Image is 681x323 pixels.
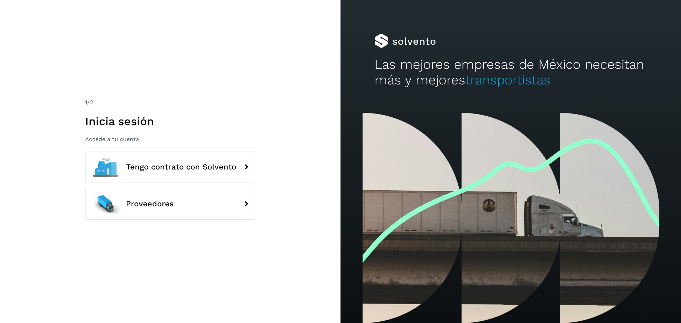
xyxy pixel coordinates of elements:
span: Tengo contrato con Solvento [126,163,236,171]
span: Proveedores [126,200,174,208]
span: 1 [85,99,87,106]
h2: Las mejores empresas de México necesitan más y mejores [375,57,647,88]
p: Accede a tu cuenta [85,136,255,143]
button: Proveedores [85,188,255,220]
button: Tengo contrato con Solvento [85,151,255,183]
div: /2 [85,98,255,107]
span: transportistas [465,72,550,88]
h1: Inicia sesión [85,115,255,128]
